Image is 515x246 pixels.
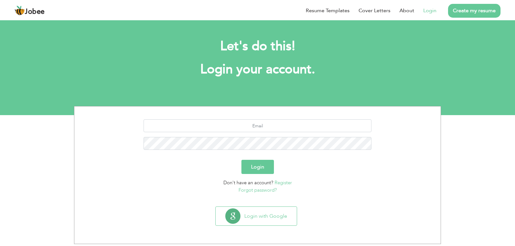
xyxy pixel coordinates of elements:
a: Jobee [14,5,45,16]
button: Login with Google [216,207,297,225]
a: Create my resume [448,4,501,18]
span: Jobee [25,8,45,15]
a: Forgot password? [239,187,277,193]
input: Email [144,119,372,132]
h1: Login your account. [84,61,431,78]
a: Resume Templates [306,7,350,14]
a: About [399,7,414,14]
span: Don't have an account? [223,179,273,186]
a: Login [423,7,436,14]
h2: Let's do this! [84,38,431,55]
img: jobee.io [14,5,25,16]
a: Register [275,179,292,186]
a: Cover Letters [359,7,390,14]
button: Login [241,160,274,174]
